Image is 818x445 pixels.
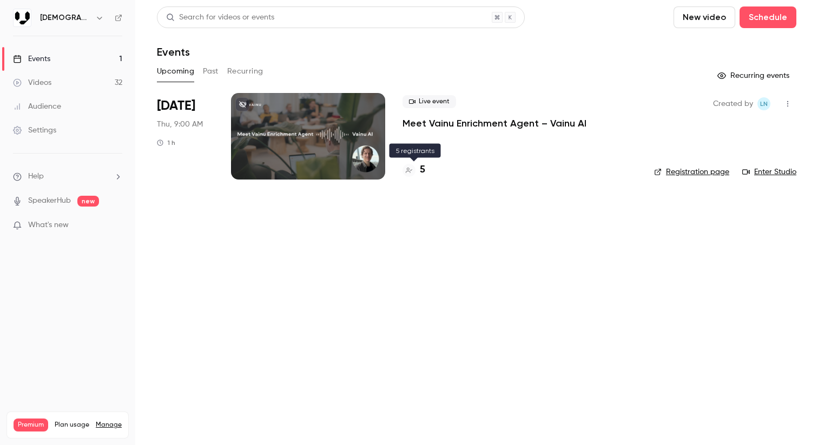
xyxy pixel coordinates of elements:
[713,97,753,110] span: Created by
[227,63,263,80] button: Recurring
[157,93,214,180] div: Aug 28 Thu, 9:00 AM (Europe/Helsinki)
[13,171,122,182] li: help-dropdown-opener
[28,195,71,207] a: SpeakerHub
[654,167,729,177] a: Registration page
[55,421,89,429] span: Plan usage
[13,125,56,136] div: Settings
[157,97,195,115] span: [DATE]
[166,12,274,23] div: Search for videos or events
[13,54,50,64] div: Events
[403,163,425,177] a: 5
[757,97,770,110] span: Leena Närväinen
[13,101,61,112] div: Audience
[760,97,768,110] span: LN
[740,6,796,28] button: Schedule
[674,6,735,28] button: New video
[157,45,190,58] h1: Events
[14,9,31,26] img: Vainu
[96,421,122,429] a: Manage
[157,138,175,147] div: 1 h
[14,419,48,431] span: Premium
[403,95,456,108] span: Live event
[28,220,69,231] span: What's new
[13,77,51,88] div: Videos
[157,119,203,130] span: Thu, 9:00 AM
[420,163,425,177] h4: 5
[713,67,796,84] button: Recurring events
[157,63,194,80] button: Upcoming
[77,196,99,207] span: new
[40,12,91,23] h6: [DEMOGRAPHIC_DATA]
[28,171,44,182] span: Help
[742,167,796,177] a: Enter Studio
[403,117,586,130] a: Meet Vainu Enrichment Agent – Vainu AI
[203,63,219,80] button: Past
